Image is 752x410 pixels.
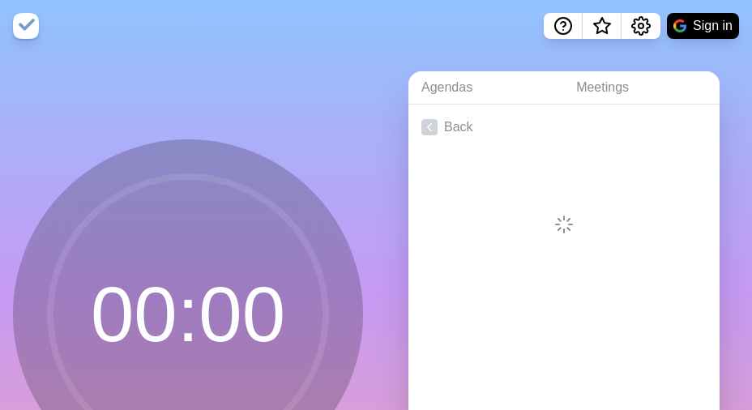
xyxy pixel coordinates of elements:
img: timeblocks logo [13,13,39,39]
img: google logo [673,19,686,32]
button: Sign in [667,13,739,39]
a: Meetings [563,71,720,105]
a: Agendas [408,71,563,105]
button: Help [544,13,583,39]
button: What’s new [583,13,622,39]
a: Back [408,105,720,150]
button: Settings [622,13,660,39]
